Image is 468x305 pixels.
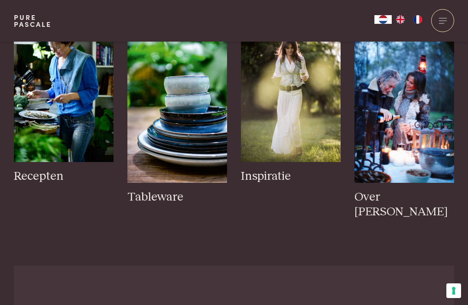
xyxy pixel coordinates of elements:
[241,169,341,184] h3: Inspiratie
[14,13,114,162] img: pure-pascale-naessens-_DSC7670
[127,190,227,205] h3: Tableware
[446,283,461,298] button: Uw voorkeuren voor toestemming voor trackingtechnologieën
[354,33,454,182] img: Algemeen20-20Paul20schenkt20Pascale20in.jpg
[392,15,409,24] a: EN
[392,15,426,24] ul: Language list
[374,15,392,24] a: NL
[14,169,114,184] h3: Recepten
[127,33,227,204] a: serax-pure-pascale-naessens-Pure by Pascale Naessens - Cookbook Ik eet zo graag-2 Tableware
[241,13,341,184] a: Pascale Naessens Inspiratie
[127,33,227,182] img: serax-pure-pascale-naessens-Pure by Pascale Naessens - Cookbook Ik eet zo graag-2
[241,13,341,162] img: Pascale Naessens
[354,33,454,219] a: Algemeen20-20Paul20schenkt20Pascale20in.jpg Over [PERSON_NAME]
[374,15,392,24] div: Language
[14,14,52,28] a: PurePascale
[354,190,454,220] h3: Over [PERSON_NAME]
[14,13,114,184] a: pure-pascale-naessens-_DSC7670 Recepten
[374,15,426,24] aside: Language selected: Nederlands
[409,15,426,24] a: FR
